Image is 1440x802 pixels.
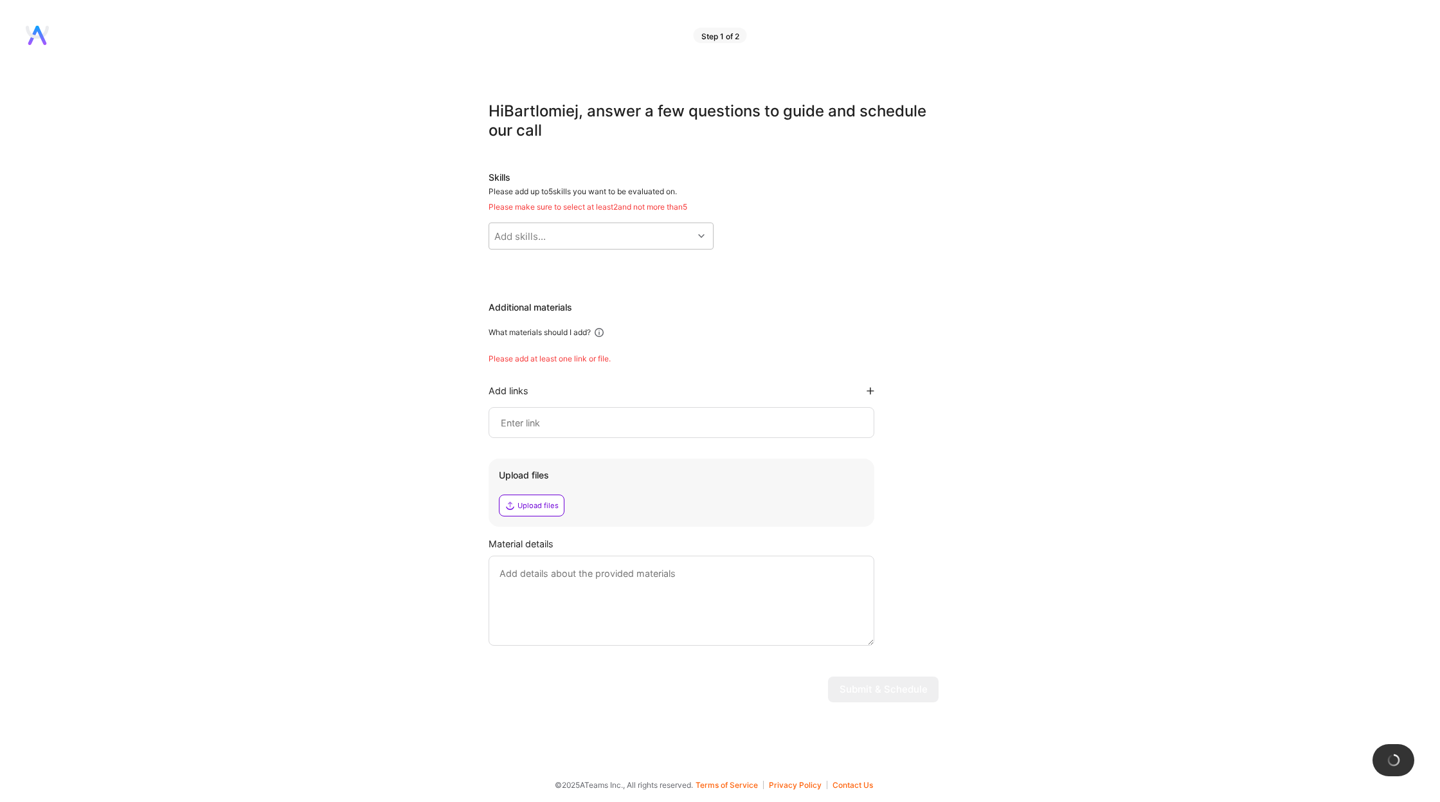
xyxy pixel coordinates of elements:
i: icon PlusBlackFlat [867,387,874,395]
div: Please add at least one link or file. [489,354,939,364]
div: Material details [489,537,939,551]
span: © 2025 ATeams Inc., All rights reserved. [555,778,693,792]
input: Enter link [500,415,863,430]
div: Upload files [517,500,559,511]
div: What materials should I add? [489,327,591,338]
div: Add links [489,385,528,397]
i: icon Chevron [698,233,705,239]
i: icon Info [593,327,605,338]
button: Submit & Schedule [828,677,939,702]
button: Privacy Policy [769,781,827,789]
img: loading [1387,754,1399,767]
div: Additional materials [489,301,939,314]
div: Skills [489,171,939,184]
div: Hi Bartlomiej , answer a few questions to guide and schedule our call [489,102,939,140]
div: Add skills... [494,230,546,243]
button: Terms of Service [696,781,764,789]
div: Upload files [499,469,864,482]
div: Please make sure to select at least 2 and not more than 5 [489,202,939,212]
i: icon Upload2 [505,500,515,511]
button: Contact Us [833,781,873,789]
div: Please add up to 5 skills you want to be evaluated on. [489,187,939,212]
div: Step 1 of 2 [694,28,747,43]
